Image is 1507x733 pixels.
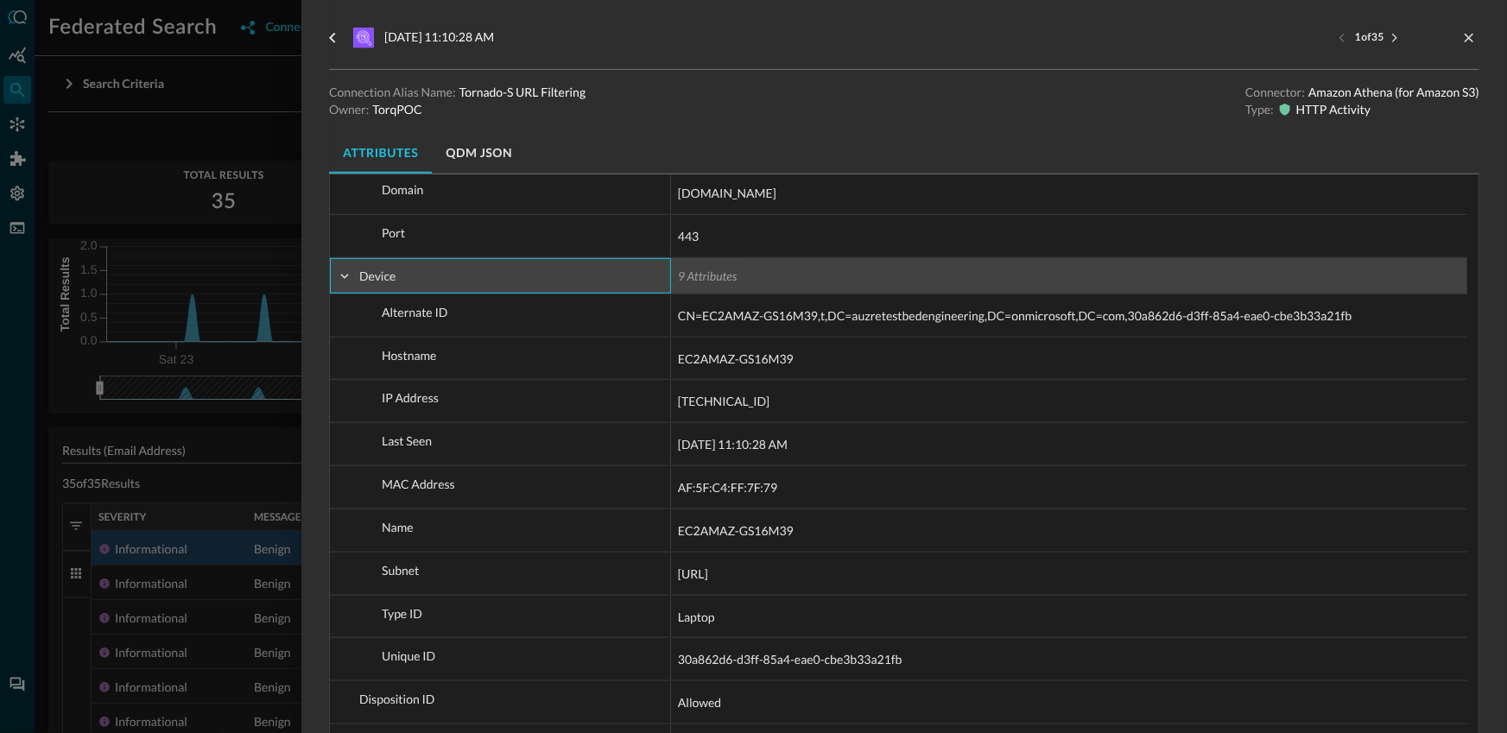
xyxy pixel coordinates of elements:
span: Unique ID [382,648,435,663]
p: Tornado-S URL Filtering [459,84,586,101]
span: Domain [382,182,423,197]
span: [URL] [678,564,708,585]
span: Device [359,269,396,283]
button: close-drawer [1459,28,1479,48]
p: [DATE] 11:10:28 AM [384,28,494,48]
span: Disposition ID [359,692,434,706]
p: Connection Alias Name: [329,84,456,101]
span: Allowed [678,692,721,713]
p: HTTP Activity [1296,101,1371,118]
p: Owner: [329,101,369,118]
p: Type: [1245,101,1274,118]
span: Subnet [382,563,419,578]
span: Hostname [382,348,436,363]
span: 30a862d6-d3ff-85a4-eae0-cbe3b33a21fb [678,649,902,670]
p: Amazon Athena (for Amazon S3) [1308,84,1479,101]
span: Laptop [678,607,715,628]
p: Connector: [1245,84,1305,101]
span: 1 of 35 [1355,31,1384,45]
span: Last Seen [382,433,432,448]
span: CN=EC2AMAZ-GS16M39,t,DC=auzretestbedengineering,DC=onmicrosoft,DC=com,30a862d6-d3ff-85a4-eae0-cbe... [678,306,1352,326]
span: EC2AMAZ-GS16M39 [678,349,794,370]
span: Port [382,225,405,240]
span: 9 Attributes [678,269,737,283]
span: MAC Address [382,477,455,491]
span: [DATE] 11:10:28 AM [678,434,788,455]
button: QDM JSON [432,132,526,174]
span: 443 [678,226,699,247]
span: [DOMAIN_NAME] [678,183,776,204]
span: EC2AMAZ-GS16M39 [678,521,794,541]
p: TorqPOC [372,101,421,118]
span: Type ID [382,606,422,621]
span: Name [382,520,414,534]
span: IP Address [382,390,439,405]
button: go back [319,24,346,52]
svg: Amazon Athena (for Amazon S3) [353,28,374,48]
span: [TECHNICAL_ID] [678,391,769,412]
button: next result [1386,29,1403,47]
span: AF:5F:C4:FF:7F:79 [678,477,777,498]
span: Alternate ID [382,305,447,319]
button: Attributes [329,132,432,174]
